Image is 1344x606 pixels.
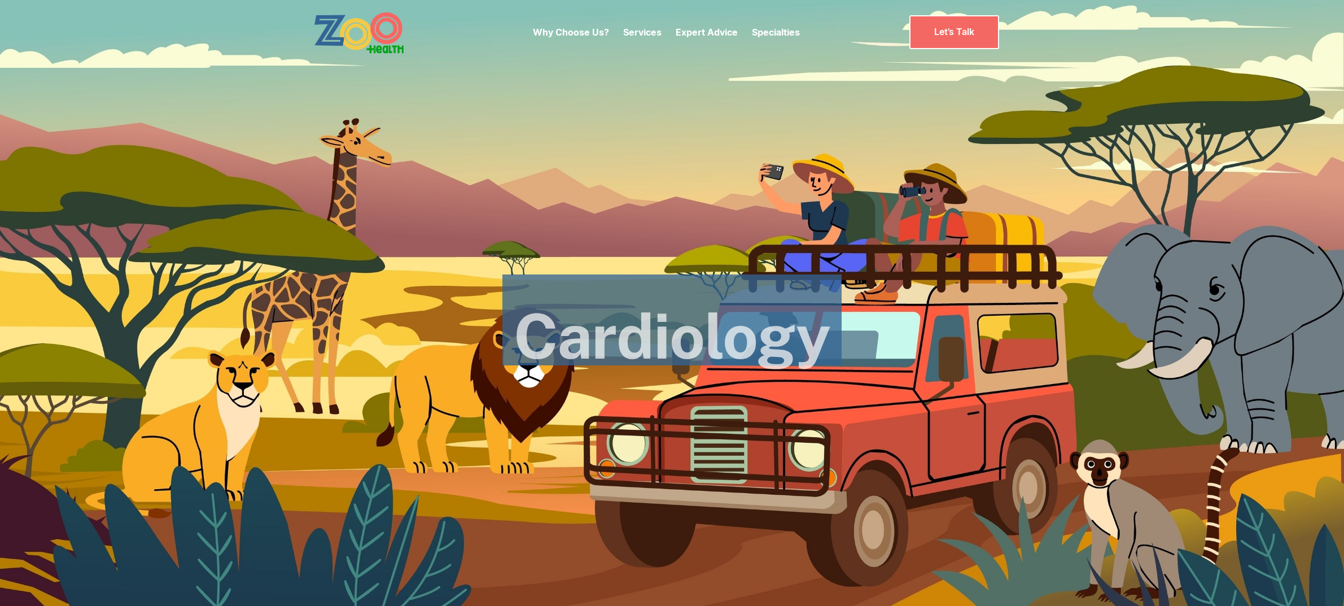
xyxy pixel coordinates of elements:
h1: Cardiology [514,302,830,370]
p: Services [623,25,662,39]
a: Expert Advice [676,27,738,38]
div: Specialties [752,8,800,56]
a: Specialties [752,27,800,38]
a: Let’s Talk [909,15,999,49]
a: Why Choose Us? [533,27,609,38]
a: home [314,11,435,54]
div: Services [623,8,662,56]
